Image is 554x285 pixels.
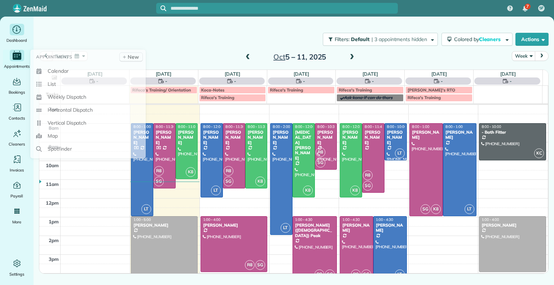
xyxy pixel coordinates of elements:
[245,260,255,270] span: R8
[165,77,167,85] span: -
[294,71,309,77] a: [DATE]
[387,130,405,145] div: [PERSON_NAME]
[303,186,313,195] span: K8
[454,36,503,43] span: Colored by
[365,124,384,129] span: 8:00 - 11:45
[178,124,198,129] span: 8:00 - 11:00
[141,204,151,214] span: LT
[445,124,463,129] span: 8:00 - 1:00
[376,217,393,222] span: 1:00 - 4:30
[203,223,265,228] div: [PERSON_NAME]
[273,124,290,129] span: 8:00 - 2:00
[9,89,25,96] span: Bookings
[539,5,544,11] span: SF
[234,77,236,85] span: -
[9,141,25,148] span: Cleaners
[12,218,21,226] span: More
[48,106,93,113] span: Horizontal Dispatch
[3,128,31,148] a: Cleaners
[431,204,441,214] span: K8
[225,130,243,145] div: [PERSON_NAME]
[272,130,290,145] div: [PERSON_NAME]
[33,129,143,142] a: Map
[33,142,143,155] a: Spotfinder
[33,64,143,77] a: Calendar
[342,124,362,129] span: 8:00 - 12:00
[48,132,58,139] span: Map
[481,223,544,228] div: [PERSON_NAME]
[225,71,240,77] a: [DATE]
[154,166,164,176] span: R8
[225,124,245,129] span: 8:00 - 11:30
[445,130,474,140] div: [PERSON_NAME]
[255,177,265,186] span: K8
[133,217,151,222] span: 1:00 - 5:00
[350,186,360,195] span: K8
[408,95,441,100] span: Rifeca's Training
[395,148,405,158] span: LT
[33,103,143,116] a: Horizontal Dispatch
[441,33,513,46] button: Colored byCleaners
[526,4,529,9] span: 7
[323,33,438,46] button: Filters: Default | 3 appointments hidden
[342,223,371,233] div: [PERSON_NAME]
[412,124,429,129] span: 8:00 - 1:00
[186,167,195,177] span: K8
[362,71,378,77] a: [DATE]
[303,77,305,85] span: -
[316,147,325,157] span: R8
[317,124,337,129] span: 8:00 - 10:30
[33,77,143,90] a: List
[49,256,59,262] span: 3pm
[408,87,455,93] span: [PERSON_NAME]'s RTO
[10,166,24,174] span: Invoices
[431,71,447,77] a: [DATE]
[515,33,549,46] button: Actions
[421,204,430,214] span: SG
[203,217,220,222] span: 1:00 - 4:00
[6,37,27,44] span: Dashboard
[372,77,374,85] span: -
[178,130,196,145] div: [PERSON_NAME]
[363,181,373,191] span: SG
[371,36,427,43] span: | 3 appointments hidden
[482,124,501,129] span: 8:00 - 10:00
[3,76,31,96] a: Bookings
[4,63,30,70] span: Appointments
[351,270,361,279] span: R8
[9,115,25,122] span: Contacts
[46,200,59,206] span: 12pm
[201,87,225,93] span: Koca-Notes
[316,158,325,168] span: SG
[441,77,443,85] span: -
[48,93,86,101] span: Weekly Dispatch
[479,36,502,43] span: Cleaners
[364,130,382,145] div: [PERSON_NAME]
[395,270,405,279] span: LT
[46,181,59,187] span: 11am
[3,153,31,174] a: Invoices
[273,52,285,61] span: Oct
[119,52,143,62] a: New
[325,270,335,279] span: SG
[500,71,516,77] a: [DATE]
[319,33,438,46] a: Filters: Default | 3 appointments hidden
[33,116,143,129] a: Vertical Dispatch
[281,223,290,233] span: LT
[48,80,56,88] span: List
[295,217,312,222] span: 1:00 - 4:30
[295,223,335,238] div: [PERSON_NAME] ([DEMOGRAPHIC_DATA]) Peak
[295,130,313,161] div: [MEDICAL_DATA][PERSON_NAME]
[154,177,164,186] span: SG
[3,50,31,70] a: Appointments
[3,102,31,122] a: Contacts
[335,36,350,43] span: Filters:
[224,177,233,186] span: SG
[203,124,223,129] span: 8:00 - 12:00
[465,204,474,214] span: LT
[315,270,324,279] span: R8
[510,77,512,85] span: -
[534,148,544,158] span: KC
[255,53,345,61] h2: 5 – 11, 2025
[481,130,544,135] div: - Bath Fitter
